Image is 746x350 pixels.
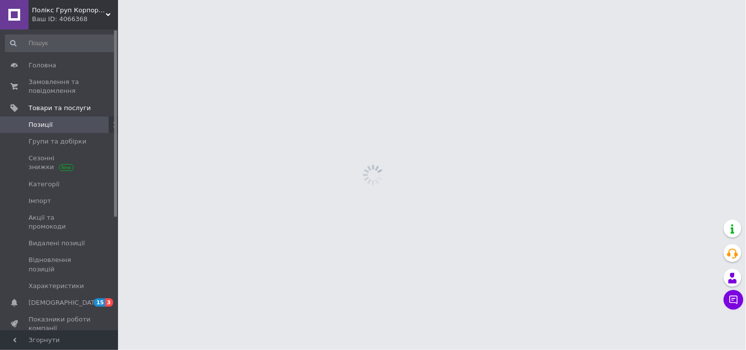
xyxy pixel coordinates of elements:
[29,315,91,333] span: Показники роботи компанії
[32,6,106,15] span: Полікс Груп Корпорейшн
[29,256,91,273] span: Відновлення позицій
[5,34,116,52] input: Пошук
[724,290,744,310] button: Чат з покупцем
[29,197,51,205] span: Імпорт
[29,213,91,231] span: Акції та промокоди
[29,180,60,189] span: Категорії
[29,239,85,248] span: Видалені позиції
[105,298,113,307] span: 3
[29,61,56,70] span: Головна
[32,15,118,24] div: Ваш ID: 4066368
[29,137,87,146] span: Групи та добірки
[29,78,91,95] span: Замовлення та повідомлення
[29,120,53,129] span: Позиції
[29,282,84,291] span: Характеристики
[29,298,101,307] span: [DEMOGRAPHIC_DATA]
[94,298,105,307] span: 15
[29,154,91,172] span: Сезонні знижки
[29,104,91,113] span: Товари та послуги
